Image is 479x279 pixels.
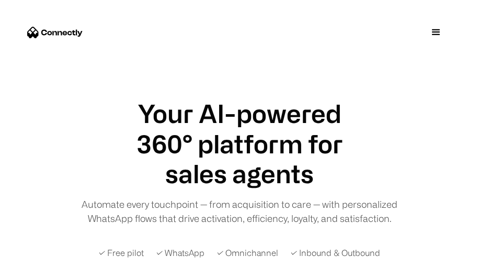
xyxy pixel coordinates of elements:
[21,261,63,275] ul: Language list
[420,17,452,48] div: menu
[119,159,360,189] h1: sales agents
[99,247,144,259] div: ✓ Free pilot
[10,260,63,275] aside: Language selected: English
[119,159,360,189] div: 1 of 4
[291,247,380,259] div: ✓ Inbound & Outbound
[27,25,83,40] a: home
[119,98,360,159] h1: Your AI-powered 360° platform for
[119,159,360,189] div: carousel
[217,247,278,259] div: ✓ Omnichannel
[75,197,404,226] div: Automate every touchpoint — from acquisition to care — with personalized WhatsApp flows that driv...
[156,247,204,259] div: ✓ WhatsApp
